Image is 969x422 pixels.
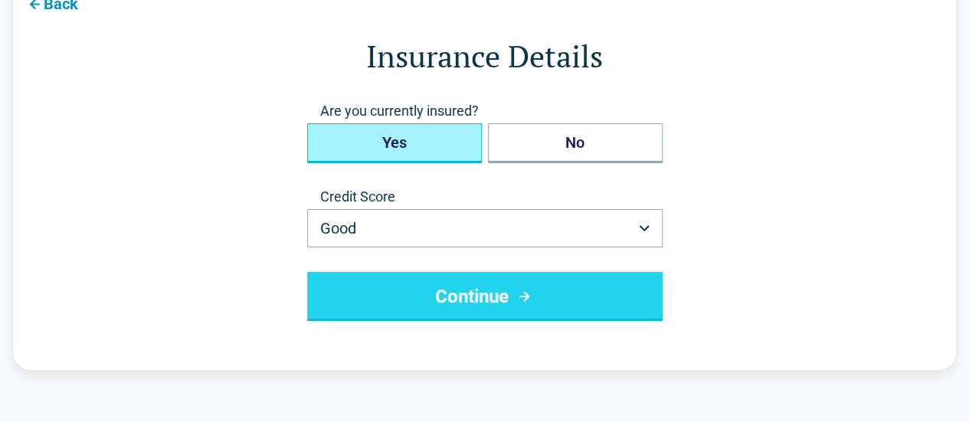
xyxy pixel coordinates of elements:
button: No [488,123,663,163]
button: Continue [307,272,663,321]
span: Are you currently insured? [307,102,663,120]
h1: Insurance Details [74,34,895,77]
button: Yes [307,123,482,163]
label: Credit Score [307,188,663,206]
